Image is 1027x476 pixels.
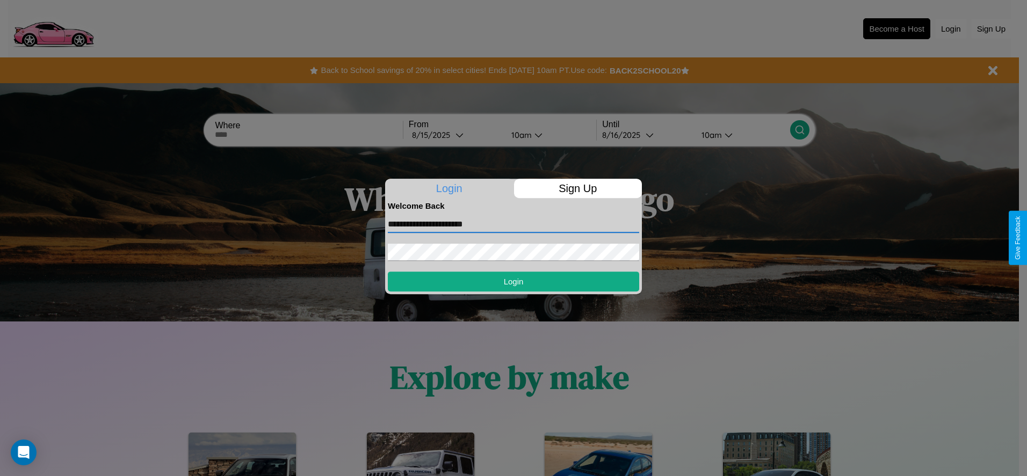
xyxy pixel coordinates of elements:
[11,440,37,465] div: Open Intercom Messenger
[514,179,642,198] p: Sign Up
[385,179,513,198] p: Login
[1014,216,1022,260] div: Give Feedback
[388,201,639,210] h4: Welcome Back
[388,272,639,291] button: Login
